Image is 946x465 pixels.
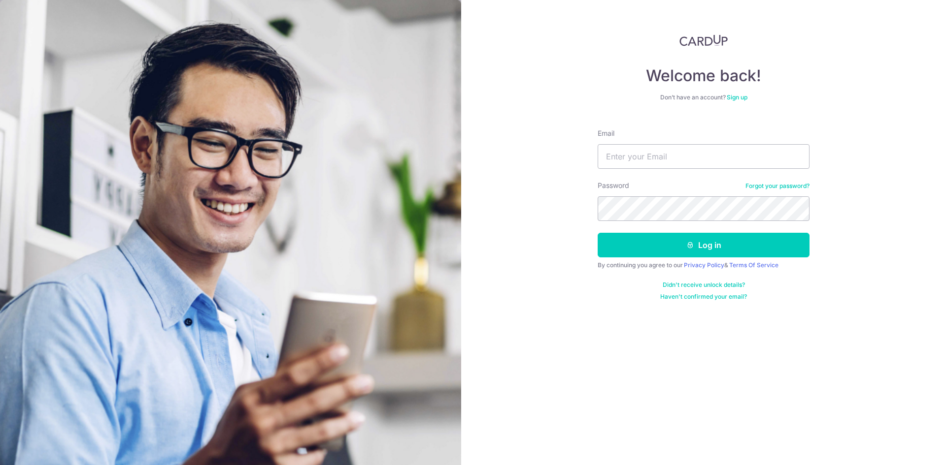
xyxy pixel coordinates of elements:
[663,281,745,289] a: Didn't receive unlock details?
[660,293,747,301] a: Haven't confirmed your email?
[598,144,810,169] input: Enter your Email
[729,261,778,269] a: Terms Of Service
[745,182,810,190] a: Forgot your password?
[684,261,724,269] a: Privacy Policy
[598,181,629,190] label: Password
[598,93,810,101] div: Don’t have an account?
[598,128,614,138] label: Email
[598,233,810,257] button: Log in
[598,66,810,86] h4: Welcome back!
[679,34,728,46] img: CardUp Logo
[727,93,747,101] a: Sign up
[598,261,810,269] div: By continuing you agree to our &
